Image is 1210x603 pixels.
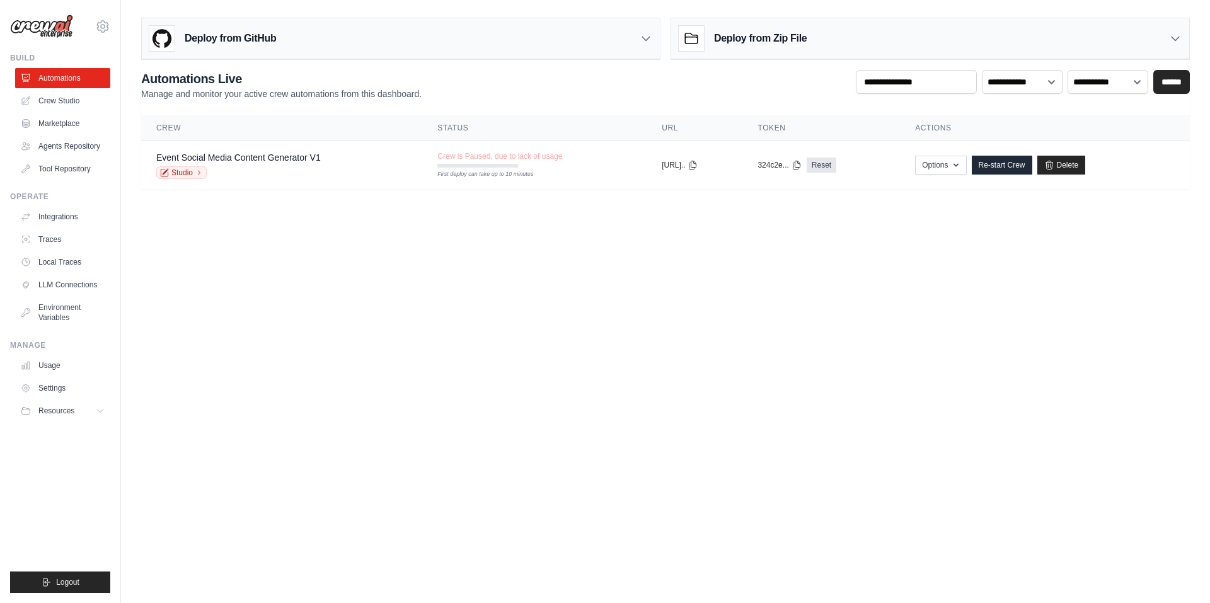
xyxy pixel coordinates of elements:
[156,152,321,163] a: Event Social Media Content Generator V1
[15,207,110,227] a: Integrations
[758,160,801,170] button: 324c2e...
[915,156,966,175] button: Options
[15,355,110,376] a: Usage
[10,571,110,593] button: Logout
[10,192,110,202] div: Operate
[141,70,422,88] h2: Automations Live
[807,158,836,173] a: Reset
[437,170,518,179] div: First deploy can take up to 10 minutes
[10,14,73,38] img: Logo
[437,151,562,161] span: Crew is Paused, due to lack of usage
[15,159,110,179] a: Tool Repository
[185,31,276,46] h3: Deploy from GitHub
[156,166,207,179] a: Studio
[56,577,79,587] span: Logout
[38,406,74,416] span: Resources
[15,68,110,88] a: Automations
[15,401,110,421] button: Resources
[141,115,422,141] th: Crew
[15,275,110,295] a: LLM Connections
[149,26,175,51] img: GitHub Logo
[10,340,110,350] div: Manage
[714,31,807,46] h3: Deploy from Zip File
[647,115,742,141] th: URL
[141,88,422,100] p: Manage and monitor your active crew automations from this dashboard.
[15,91,110,111] a: Crew Studio
[10,53,110,63] div: Build
[742,115,900,141] th: Token
[15,378,110,398] a: Settings
[1037,156,1086,175] a: Delete
[900,115,1190,141] th: Actions
[15,136,110,156] a: Agents Repository
[15,113,110,134] a: Marketplace
[15,252,110,272] a: Local Traces
[972,156,1032,175] a: Re-start Crew
[15,297,110,328] a: Environment Variables
[15,229,110,250] a: Traces
[422,115,647,141] th: Status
